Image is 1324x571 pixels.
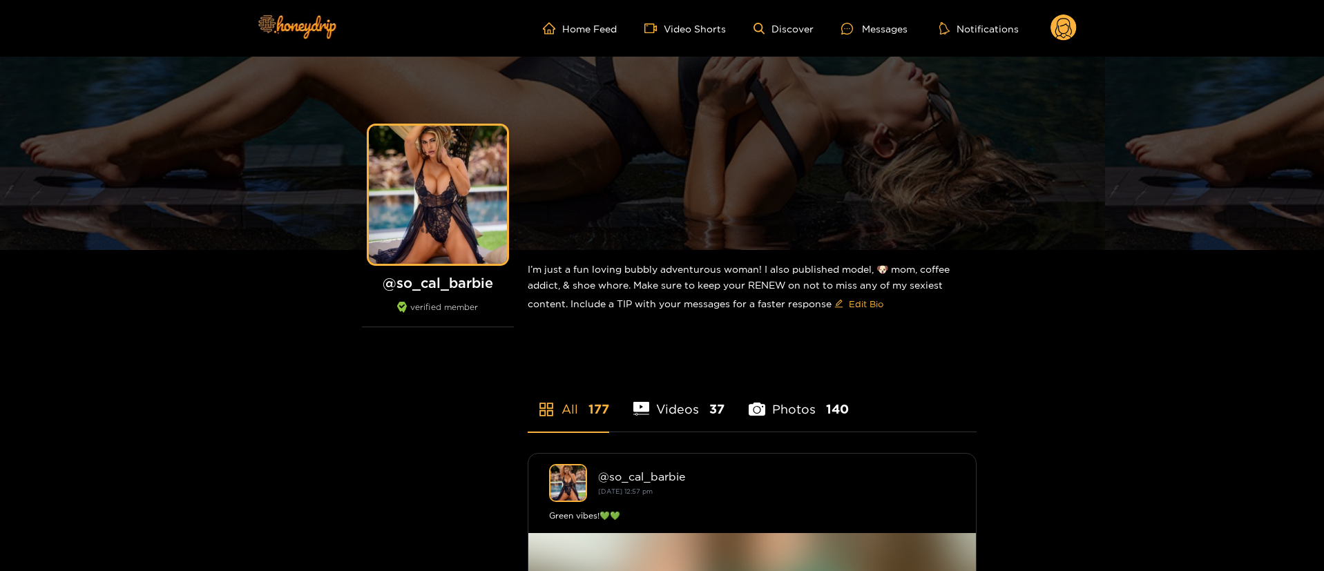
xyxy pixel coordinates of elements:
[528,369,609,432] li: All
[543,22,562,35] span: home
[935,21,1023,35] button: Notifications
[841,21,908,37] div: Messages
[549,509,955,523] div: Green vibes!💚💚
[644,22,664,35] span: video-camera
[598,470,955,483] div: @ so_cal_barbie
[598,487,653,495] small: [DATE] 12:57 pm
[709,400,725,418] span: 37
[849,297,883,311] span: Edit Bio
[832,293,886,315] button: editEdit Bio
[826,400,849,418] span: 140
[754,23,814,35] a: Discover
[834,299,843,309] span: edit
[549,464,587,502] img: so_cal_barbie
[749,369,849,432] li: Photos
[528,250,977,326] div: I’m just a fun loving bubbly adventurous woman! I also published model, 🐶 mom, coffee addict, & s...
[538,401,555,418] span: appstore
[362,302,514,327] div: verified member
[633,369,725,432] li: Videos
[644,22,726,35] a: Video Shorts
[588,400,609,418] span: 177
[543,22,617,35] a: Home Feed
[362,274,514,291] h1: @ so_cal_barbie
